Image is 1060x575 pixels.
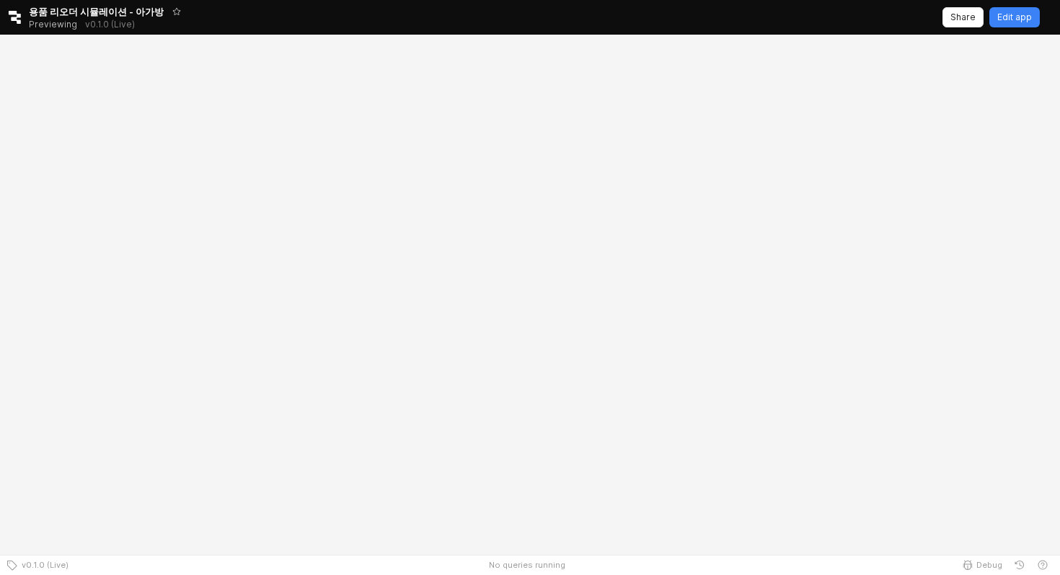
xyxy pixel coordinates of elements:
span: 용품 리오더 시뮬레이션 - 아가방 [29,4,164,19]
span: v0.1.0 (Live) [17,559,69,571]
p: Edit app [997,12,1032,23]
span: Debug [976,559,1002,571]
p: Share [950,12,976,23]
button: Share app [942,7,984,27]
button: History [1008,555,1031,575]
button: Help [1031,555,1054,575]
button: Add app to favorites [169,4,184,19]
button: Debug [956,555,1008,575]
div: Previewing v0.1.0 (Live) [29,14,143,35]
span: Previewing [29,17,77,32]
button: Releases and History [77,14,143,35]
p: v0.1.0 (Live) [85,19,135,30]
span: No queries running [489,559,565,571]
button: Edit app [989,7,1040,27]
